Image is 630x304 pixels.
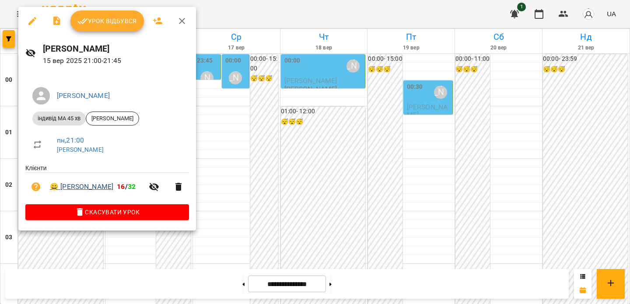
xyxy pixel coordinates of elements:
[86,112,139,126] div: [PERSON_NAME]
[86,115,139,122] span: [PERSON_NAME]
[77,16,137,26] span: Урок відбувся
[25,176,46,197] button: Візит ще не сплачено. Додати оплату?
[57,136,84,144] a: пн , 21:00
[32,115,86,122] span: індивід МА 45 хв
[57,146,104,153] a: [PERSON_NAME]
[25,164,189,204] ul: Клієнти
[32,207,182,217] span: Скасувати Урок
[70,10,144,31] button: Урок відбувся
[117,182,136,191] b: /
[43,56,189,66] p: 15 вер 2025 21:00 - 21:45
[128,182,136,191] span: 32
[50,182,113,192] a: 😀 [PERSON_NAME]
[57,91,110,100] a: [PERSON_NAME]
[43,42,189,56] h6: [PERSON_NAME]
[117,182,125,191] span: 16
[25,204,189,220] button: Скасувати Урок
